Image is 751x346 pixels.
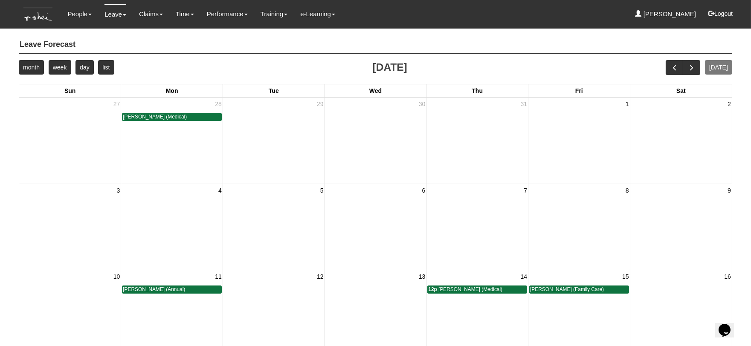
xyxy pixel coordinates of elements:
[261,4,288,24] a: Training
[122,285,222,294] a: [PERSON_NAME] (Annual)
[19,60,44,75] button: month
[676,87,686,94] span: Sat
[269,87,279,94] span: Tue
[683,60,700,75] button: next
[123,286,185,292] span: [PERSON_NAME] (Annual)
[472,87,483,94] span: Thu
[207,4,248,24] a: Performance
[519,271,528,282] span: 14
[214,271,223,282] span: 11
[166,87,178,94] span: Mon
[621,271,630,282] span: 15
[418,271,426,282] span: 13
[705,60,732,75] button: [DATE]
[702,3,739,24] button: Logout
[113,271,121,282] span: 10
[519,99,528,109] span: 31
[666,60,683,75] button: prev
[715,312,742,337] iframe: chat widget
[300,4,335,24] a: e-Learning
[723,271,732,282] span: 16
[316,99,325,109] span: 29
[122,113,222,121] a: [PERSON_NAME] (Medical)
[68,4,92,24] a: People
[625,185,630,196] span: 8
[373,62,407,73] h2: [DATE]
[319,185,325,196] span: 5
[113,99,121,109] span: 27
[530,286,604,292] span: [PERSON_NAME] (Family Care)
[727,99,732,109] span: 2
[727,185,732,196] span: 9
[139,4,163,24] a: Claims
[75,60,94,75] button: day
[369,87,382,94] span: Wed
[529,285,629,294] a: [PERSON_NAME] (Family Care)
[217,185,223,196] span: 4
[523,185,528,196] span: 7
[625,99,630,109] span: 1
[116,185,121,196] span: 3
[214,99,223,109] span: 28
[421,185,426,196] span: 6
[104,4,126,24] a: Leave
[438,286,502,292] span: [PERSON_NAME] (Medical)
[64,87,75,94] span: Sun
[49,60,71,75] button: week
[123,114,187,120] span: [PERSON_NAME] (Medical)
[428,286,437,292] span: 12p
[98,60,114,75] button: list
[176,4,194,24] a: Time
[19,36,732,54] h4: Leave Forecast
[427,285,527,294] a: 12p [PERSON_NAME] (Medical)
[316,271,325,282] span: 12
[418,99,426,109] span: 30
[635,4,696,24] a: [PERSON_NAME]
[575,87,583,94] span: Fri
